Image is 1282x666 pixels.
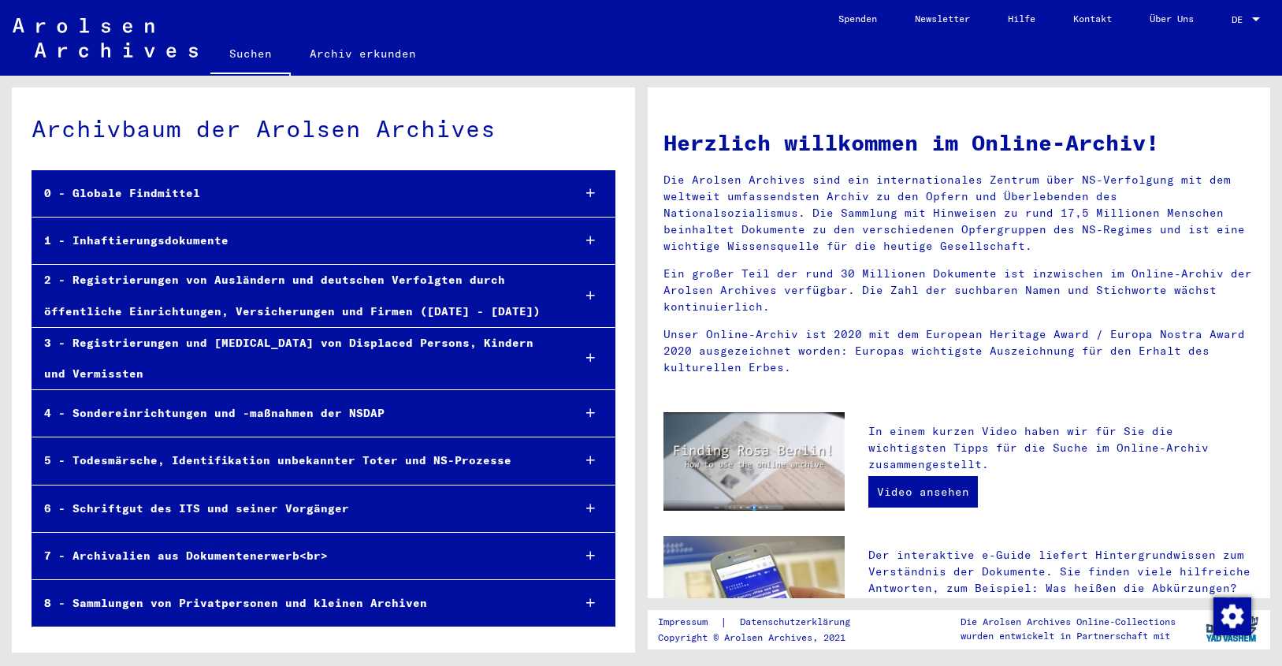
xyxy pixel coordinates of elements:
p: Die Arolsen Archives sind ein internationales Zentrum über NS-Verfolgung mit dem weltweit umfasse... [663,172,1255,255]
span: DE [1232,14,1249,25]
p: Copyright © Arolsen Archives, 2021 [658,631,869,645]
h1: Herzlich willkommen im Online-Archiv! [663,126,1255,159]
a: Impressum [658,614,720,631]
a: Archiv erkunden [291,35,435,73]
p: Der interaktive e-Guide liefert Hintergrundwissen zum Verständnis der Dokumente. Sie finden viele... [868,547,1254,613]
a: Suchen [210,35,291,76]
p: In einem kurzen Video haben wir für Sie die wichtigsten Tipps für die Suche im Online-Archiv zusa... [868,423,1254,473]
div: 1 - Inhaftierungsdokumente [32,225,559,256]
div: Zustimmung ändern [1213,597,1250,634]
div: 8 - Sammlungen von Privatpersonen und kleinen Archiven [32,588,559,619]
div: Archivbaum der Arolsen Archives [32,111,615,147]
div: 7 - Archivalien aus Dokumentenerwerb<br> [32,541,559,571]
div: 6 - Schriftgut des ITS und seiner Vorgänger [32,493,559,524]
div: 0 - Globale Findmittel [32,178,559,209]
img: yv_logo.png [1202,609,1262,649]
div: 4 - Sondereinrichtungen und -maßnahmen der NSDAP [32,398,559,429]
div: 2 - Registrierungen von Ausländern und deutschen Verfolgten durch öffentliche Einrichtungen, Vers... [32,265,559,326]
p: wurden entwickelt in Partnerschaft mit [961,629,1176,643]
p: Die Arolsen Archives Online-Collections [961,615,1176,629]
p: Unser Online-Archiv ist 2020 mit dem European Heritage Award / Europa Nostra Award 2020 ausgezeic... [663,326,1255,376]
img: eguide.jpg [663,536,845,657]
a: Datenschutzerklärung [727,614,869,631]
div: 3 - Registrierungen und [MEDICAL_DATA] von Displaced Persons, Kindern und Vermissten [32,328,559,389]
img: video.jpg [663,412,845,511]
div: 5 - Todesmärsche, Identifikation unbekannter Toter und NS-Prozesse [32,445,559,476]
p: Ein großer Teil der rund 30 Millionen Dokumente ist inzwischen im Online-Archiv der Arolsen Archi... [663,266,1255,315]
img: Zustimmung ändern [1213,597,1251,635]
a: Video ansehen [868,476,978,508]
img: Arolsen_neg.svg [13,18,198,58]
div: | [658,614,869,631]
